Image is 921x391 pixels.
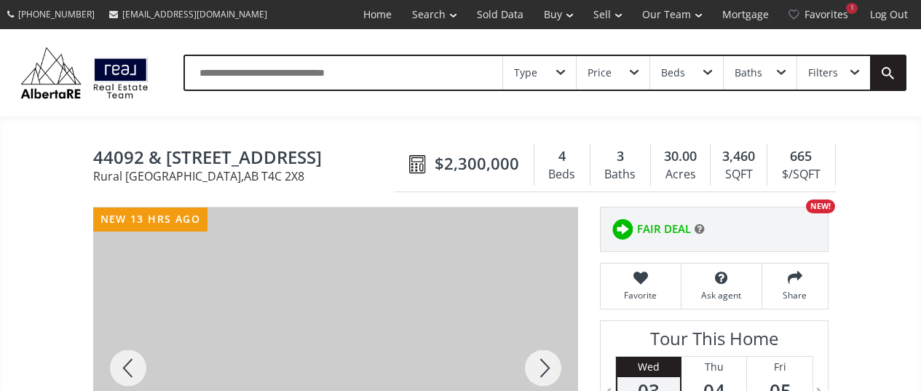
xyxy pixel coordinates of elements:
[658,164,703,186] div: Acres
[598,147,643,166] div: 3
[806,200,835,213] div: NEW!
[93,208,208,232] div: new 13 hrs ago
[615,328,813,356] h3: Tour This Home
[681,357,746,377] div: Thu
[122,8,267,20] span: [EMAIL_ADDRESS][DOMAIN_NAME]
[718,164,759,186] div: SQFT
[661,68,685,78] div: Beds
[588,68,612,78] div: Price
[15,44,154,102] img: Logo
[775,147,827,166] div: 665
[542,147,582,166] div: 4
[808,68,838,78] div: Filters
[93,170,402,182] span: Rural [GEOGRAPHIC_DATA] , AB T4C 2X8
[617,357,680,377] div: Wed
[658,147,703,166] div: 30.00
[608,289,673,301] span: Favorite
[514,68,537,78] div: Type
[93,148,402,170] span: 44092 & 44080 Township Road 274
[598,164,643,186] div: Baths
[435,152,519,175] span: $2,300,000
[18,8,95,20] span: [PHONE_NUMBER]
[102,1,274,28] a: [EMAIL_ADDRESS][DOMAIN_NAME]
[846,3,858,14] div: 1
[735,68,762,78] div: Baths
[608,215,637,244] img: rating icon
[689,289,754,301] span: Ask agent
[775,164,827,186] div: $/SQFT
[747,357,813,377] div: Fri
[542,164,582,186] div: Beds
[770,289,821,301] span: Share
[637,221,691,237] span: FAIR DEAL
[722,147,755,166] span: 3,460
